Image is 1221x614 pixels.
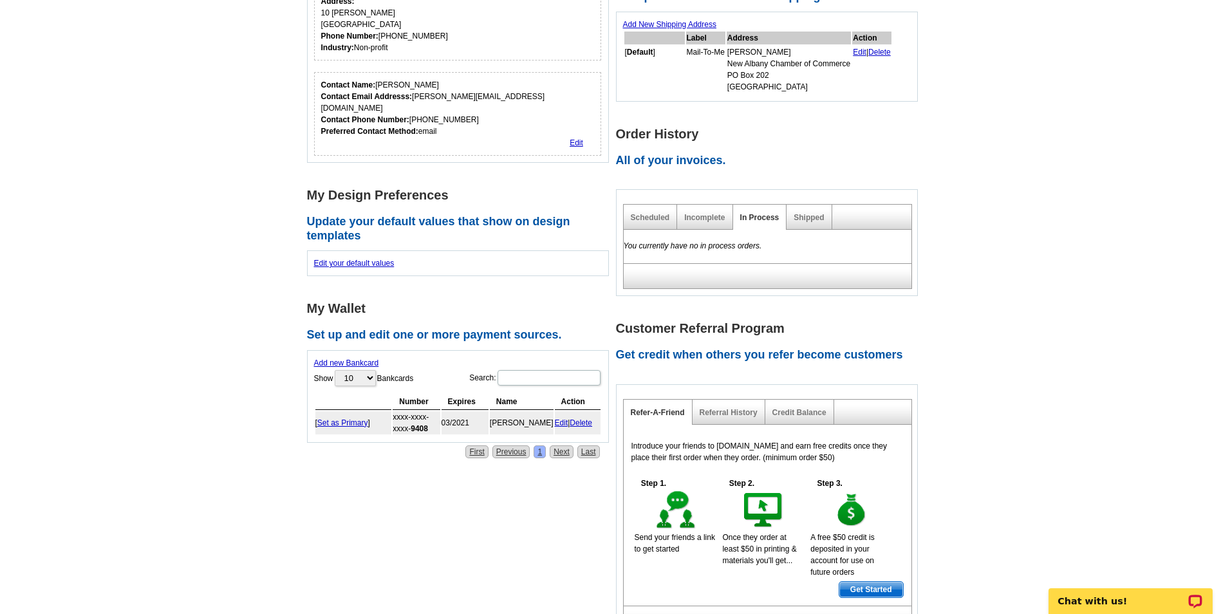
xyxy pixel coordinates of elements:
span: A free $50 credit is deposited in your account for use on future orders [810,533,874,577]
input: Search: [498,370,601,386]
th: Expires [442,394,489,410]
th: Address [727,32,851,44]
b: Default [627,48,653,57]
h2: Get credit when others you refer become customers [616,348,925,362]
a: Incomplete [684,213,725,222]
th: Name [490,394,554,410]
div: [PERSON_NAME] [PERSON_NAME][EMAIL_ADDRESS][DOMAIN_NAME] [PHONE_NUMBER] email [321,79,595,137]
a: Delete [570,418,592,427]
strong: Contact Phone Number: [321,115,409,124]
label: Search: [469,369,601,387]
h2: All of your invoices. [616,154,925,168]
h1: Customer Referral Program [616,322,925,335]
th: Action [852,32,891,44]
td: | [852,46,891,93]
img: step-1.gif [654,489,698,532]
a: Edit [853,48,866,57]
th: Number [393,394,440,410]
a: Shipped [794,213,824,222]
h1: My Design Preferences [307,189,616,202]
td: [PERSON_NAME] New Albany Chamber of Commerce PO Box 202 [GEOGRAPHIC_DATA] [727,46,851,93]
a: In Process [740,213,779,222]
a: Edit your default values [314,259,395,268]
em: You currently have no in process orders. [624,241,762,250]
p: Introduce your friends to [DOMAIN_NAME] and earn free credits once they place their first order w... [631,440,904,463]
th: Action [555,394,601,410]
strong: Contact Email Addresss: [321,92,413,101]
span: Get Started [839,582,903,597]
strong: Preferred Contact Method: [321,127,418,136]
a: Add new Bankcard [314,358,379,367]
h5: Step 1. [635,478,673,489]
a: Set as Primary [317,418,368,427]
td: [ ] [315,411,392,434]
a: First [465,445,488,458]
td: Mail-To-Me [686,46,725,93]
a: Next [550,445,573,458]
a: Get Started [839,581,904,598]
a: Edit [555,418,568,427]
a: Previous [492,445,530,458]
div: Who should we contact regarding order issues? [314,72,602,156]
strong: Industry: [321,43,354,52]
a: Scheduled [631,213,670,222]
strong: Contact Name: [321,80,376,89]
td: 03/2021 [442,411,489,434]
h5: Step 3. [810,478,849,489]
th: Label [686,32,725,44]
a: Last [577,445,600,458]
td: [PERSON_NAME] [490,411,554,434]
h2: Set up and edit one or more payment sources. [307,328,616,342]
a: 1 [534,445,546,458]
td: | [555,411,601,434]
span: Once they order at least $50 in printing & materials you'll get... [722,533,796,565]
img: step-3.gif [830,489,874,532]
td: [ ] [624,46,685,93]
td: xxxx-xxxx-xxxx- [393,411,440,434]
h1: My Wallet [307,302,616,315]
a: Add New Shipping Address [623,20,716,29]
span: Send your friends a link to get started [635,533,715,554]
img: step-2.gif [741,489,786,532]
iframe: LiveChat chat widget [1040,573,1221,614]
a: Referral History [700,408,758,417]
strong: Phone Number: [321,32,378,41]
a: Credit Balance [772,408,826,417]
strong: 9408 [411,424,428,433]
select: ShowBankcards [335,370,376,386]
label: Show Bankcards [314,369,414,387]
a: Edit [570,138,583,147]
a: Refer-A-Friend [631,408,685,417]
h2: Update your default values that show on design templates [307,215,616,243]
h1: Order History [616,127,925,141]
h5: Step 2. [722,478,761,489]
a: Delete [868,48,891,57]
